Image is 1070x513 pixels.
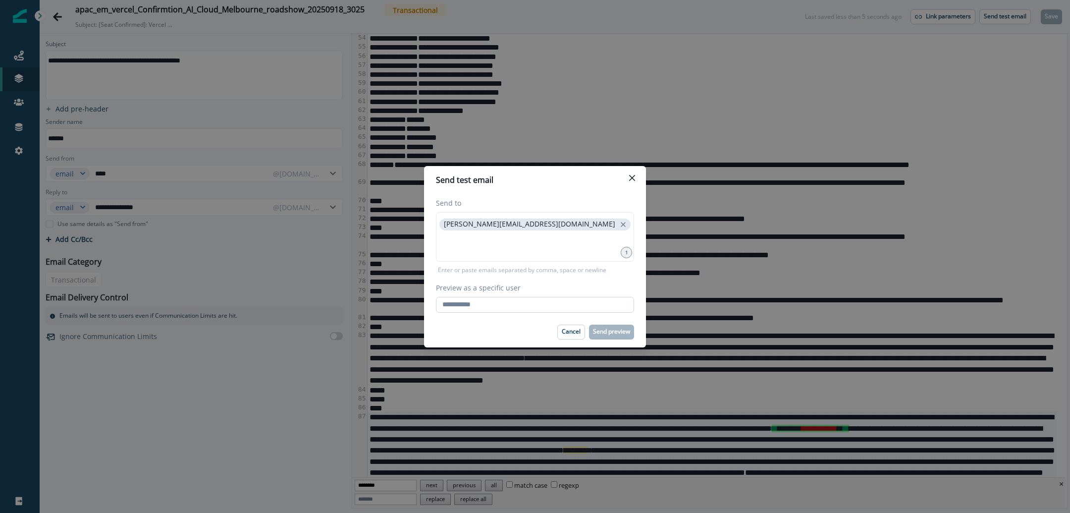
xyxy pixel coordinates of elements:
button: close [618,220,628,229]
button: Cancel [557,325,585,340]
button: Send preview [589,325,634,340]
p: Send test email [436,174,493,186]
label: Send to [436,198,628,208]
div: 1 [621,247,632,258]
label: Preview as a specific user [436,283,628,293]
p: Enter or paste emails separated by comma, space or newline [436,266,608,275]
p: [PERSON_NAME][EMAIL_ADDRESS][DOMAIN_NAME] [444,220,615,228]
p: Cancel [562,328,581,335]
p: Send preview [593,328,630,335]
button: Close [624,170,640,186]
